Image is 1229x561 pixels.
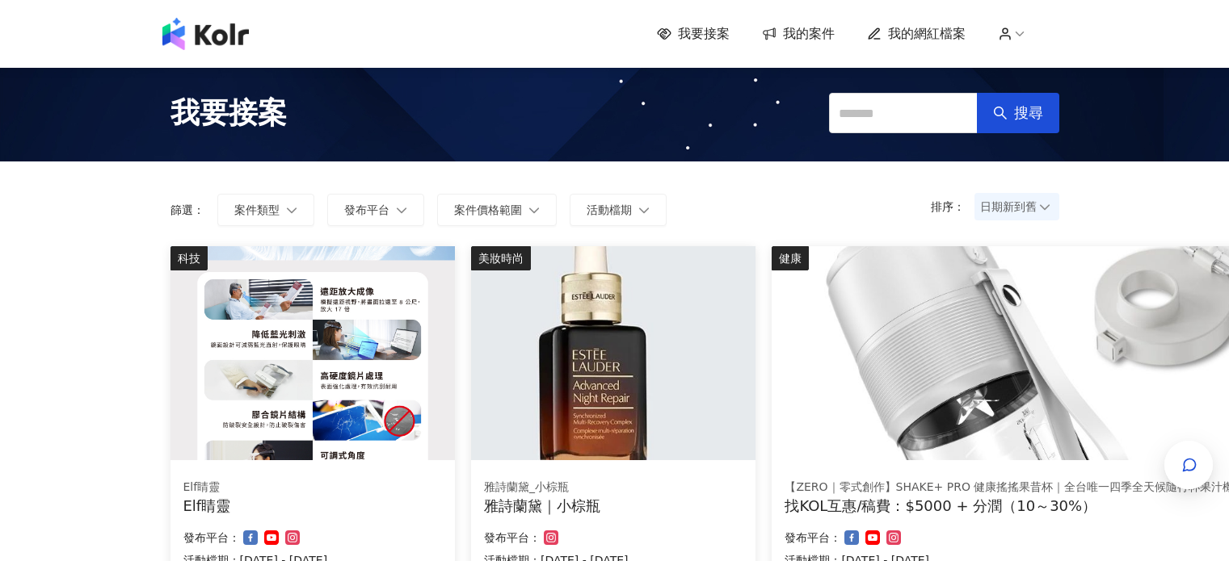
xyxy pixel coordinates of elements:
[772,246,809,270] div: 健康
[783,25,835,43] span: 我的案件
[183,479,442,496] div: Elf睛靈
[570,194,667,226] button: 活動檔期
[327,194,424,226] button: 發布平台
[980,195,1054,219] span: 日期新到舊
[657,25,730,43] a: 我要接案
[183,528,240,547] p: 發布平台：
[471,246,531,270] div: 美妝時尚
[170,203,204,216] p: 篩選：
[931,200,974,213] p: 排序：
[437,194,557,226] button: 案件價格範圍
[1014,104,1043,122] span: 搜尋
[993,106,1008,120] span: search
[587,203,632,216] span: 活動檔期
[234,203,280,216] span: 案件類型
[977,93,1059,133] button: 搜尋
[867,25,966,43] a: 我的網紅檔案
[888,25,966,43] span: 我的網紅檔案
[162,18,249,50] img: logo
[170,93,287,133] span: 我要接案
[170,246,455,460] img: Elf睛靈
[183,496,442,516] div: Elf睛靈
[344,203,389,216] span: 發布平台
[471,246,755,460] img: 雅詩蘭黛｜小棕瓶
[762,25,835,43] a: 我的案件
[678,25,730,43] span: 我要接案
[484,528,541,547] p: 發布平台：
[484,479,743,496] div: 雅詩蘭黛_小棕瓶
[454,203,522,216] span: 案件價格範圍
[217,194,314,226] button: 案件類型
[170,246,208,270] div: 科技
[484,496,743,516] div: 雅詩蘭黛｜小棕瓶
[785,528,841,547] p: 發布平台：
